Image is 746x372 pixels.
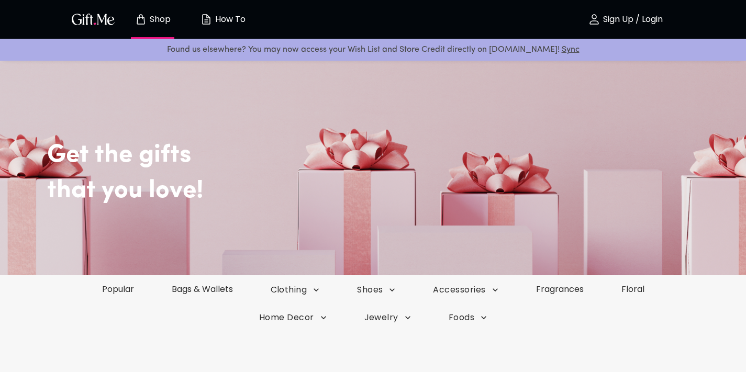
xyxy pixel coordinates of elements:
[259,312,327,323] span: Home Decor
[70,12,117,27] img: GiftMe Logo
[430,312,506,323] button: Foods
[338,284,414,296] button: Shoes
[147,15,171,24] p: Shop
[573,3,678,36] button: Sign Up / Login
[364,312,411,323] span: Jewelry
[83,283,153,295] a: Popular
[47,109,746,171] h2: Get the gifts
[252,284,339,296] button: Clothing
[47,176,746,206] h2: that you love!
[414,284,517,296] button: Accessories
[8,43,738,57] p: Found us elsewhere? You may now access your Wish List and Store Credit directly on [DOMAIN_NAME]!
[449,312,487,323] span: Foods
[213,15,246,24] p: How To
[153,283,252,295] a: Bags & Wallets
[600,15,663,24] p: Sign Up / Login
[194,3,252,36] button: How To
[603,283,663,295] a: Floral
[200,13,213,26] img: how-to.svg
[562,46,580,54] a: Sync
[517,283,603,295] a: Fragrances
[271,284,320,296] span: Clothing
[433,284,498,296] span: Accessories
[357,284,395,296] span: Shoes
[124,3,182,36] button: Store page
[69,13,118,26] button: GiftMe Logo
[346,312,430,323] button: Jewelry
[240,312,346,323] button: Home Decor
